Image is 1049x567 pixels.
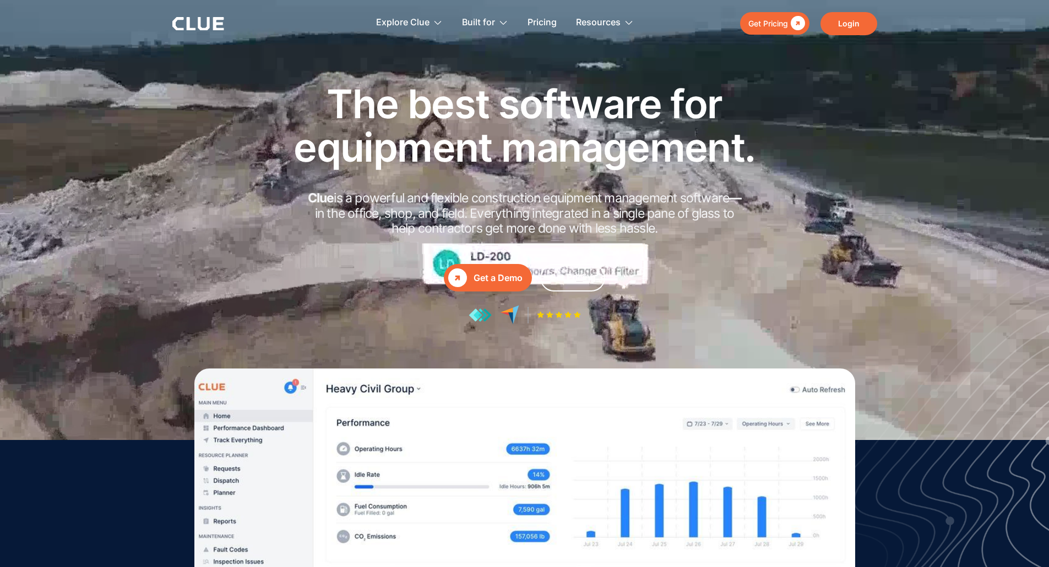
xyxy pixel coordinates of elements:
[788,16,805,30] div: 
[462,5,495,40] div: Built for
[444,264,532,291] a: Get a Demo
[448,268,467,287] div: 
[305,191,745,236] h2: is a powerful and flexible construction equipment management software in the office, shop, and fi...
[277,82,773,169] h1: The best software for equipment management.
[820,12,877,35] a: Login
[740,12,809,35] a: Get Pricing
[748,16,788,30] div: Get Pricing
[550,271,596,284] div: Get Pricing
[500,305,519,324] img: reviews at capterra
[576,5,621,40] div: Resources
[474,271,523,285] div: Get a Demo
[729,190,741,206] strong: —
[537,311,581,318] img: Five-star rating icon
[528,5,557,40] a: Pricing
[469,308,492,322] img: reviews at getapp
[540,264,605,291] a: Get Pricing
[308,190,334,206] strong: Clue
[376,5,430,40] div: Explore Clue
